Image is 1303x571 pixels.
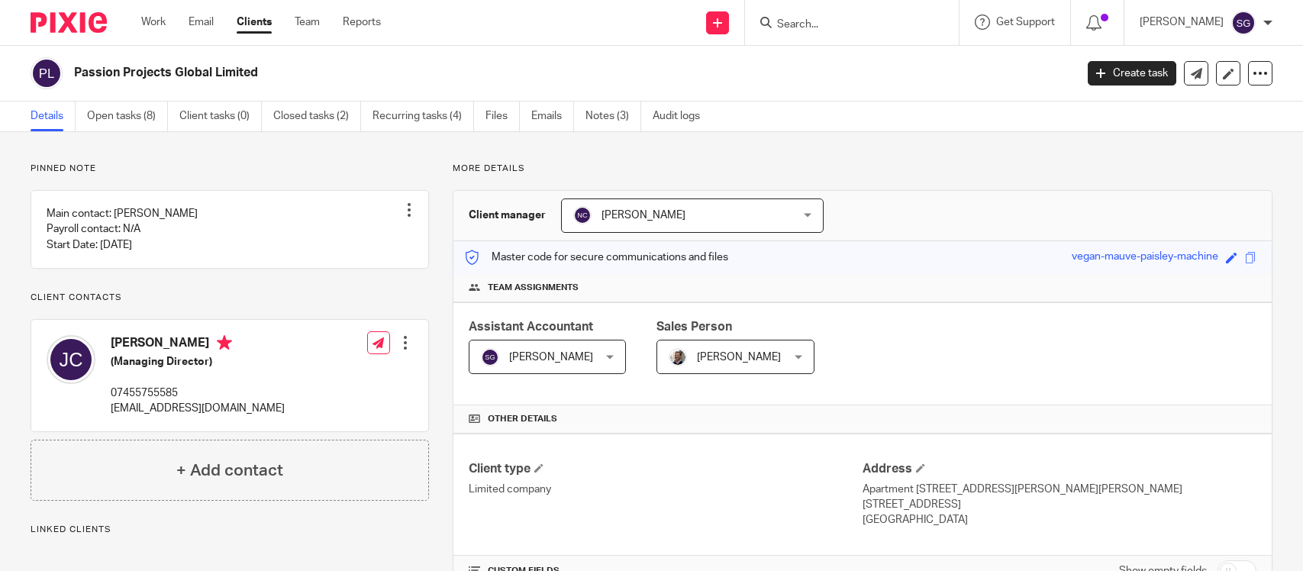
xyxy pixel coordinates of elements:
a: Work [141,15,166,30]
h5: (Managing Director) [111,354,285,369]
a: Open tasks (8) [87,102,168,131]
p: 07455755585 [111,386,285,401]
i: Primary [217,335,232,350]
span: [PERSON_NAME] [697,352,781,363]
a: Team [295,15,320,30]
a: Files [485,102,520,131]
p: Pinned note [31,163,429,175]
a: Clients [237,15,272,30]
img: svg%3E [31,57,63,89]
input: Search [776,18,913,32]
img: svg%3E [47,335,95,384]
img: svg%3E [573,206,592,224]
img: Matt%20Circle.png [669,348,687,366]
a: Audit logs [653,102,711,131]
span: [PERSON_NAME] [602,210,685,221]
span: Team assignments [488,282,579,294]
span: Get Support [996,17,1055,27]
p: More details [453,163,1272,175]
a: Notes (3) [585,102,641,131]
h4: Address [863,461,1256,477]
img: svg%3E [481,348,499,366]
h4: Client type [469,461,863,477]
a: Reports [343,15,381,30]
div: vegan-mauve-paisley-machine [1072,249,1218,266]
a: Recurring tasks (4) [373,102,474,131]
p: [GEOGRAPHIC_DATA] [863,512,1256,527]
h4: [PERSON_NAME] [111,335,285,354]
a: Closed tasks (2) [273,102,361,131]
a: Client tasks (0) [179,102,262,131]
img: Pixie [31,12,107,33]
span: [PERSON_NAME] [509,352,593,363]
span: Other details [488,413,557,425]
h2: Passion Projects Global Limited [74,65,866,81]
p: Client contacts [31,292,429,304]
p: Linked clients [31,524,429,536]
p: Limited company [469,482,863,497]
span: Assistant Accountant [469,321,593,333]
p: [EMAIL_ADDRESS][DOMAIN_NAME] [111,401,285,416]
a: Email [189,15,214,30]
p: [PERSON_NAME] [1140,15,1224,30]
a: Emails [531,102,574,131]
h3: Client manager [469,208,546,223]
span: Sales Person [656,321,732,333]
p: Master code for secure communications and files [465,250,728,265]
img: svg%3E [1231,11,1256,35]
p: Apartment [STREET_ADDRESS][PERSON_NAME][PERSON_NAME] [863,482,1256,497]
h4: + Add contact [176,459,283,482]
a: Create task [1088,61,1176,85]
p: [STREET_ADDRESS] [863,497,1256,512]
a: Details [31,102,76,131]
